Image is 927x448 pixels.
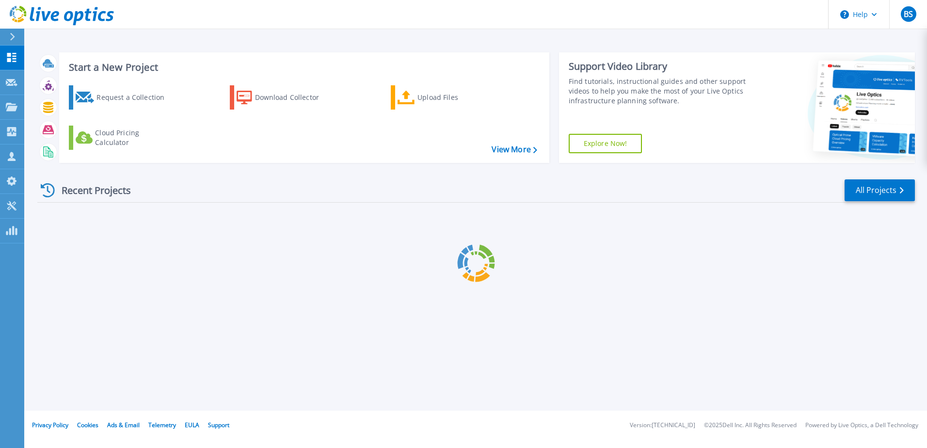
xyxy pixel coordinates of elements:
div: Recent Projects [37,178,144,202]
a: EULA [185,421,199,429]
a: All Projects [845,179,915,201]
a: Cloud Pricing Calculator [69,126,177,150]
span: BS [904,10,913,18]
div: Upload Files [417,88,495,107]
a: Request a Collection [69,85,177,110]
a: Upload Files [391,85,499,110]
div: Find tutorials, instructional guides and other support videos to help you make the most of your L... [569,77,750,106]
div: Download Collector [255,88,333,107]
li: Powered by Live Optics, a Dell Technology [805,422,918,429]
li: Version: [TECHNICAL_ID] [630,422,695,429]
li: © 2025 Dell Inc. All Rights Reserved [704,422,797,429]
a: Ads & Email [107,421,140,429]
div: Support Video Library [569,60,750,73]
a: Cookies [77,421,98,429]
div: Cloud Pricing Calculator [95,128,173,147]
a: Telemetry [148,421,176,429]
a: Download Collector [230,85,338,110]
a: View More [492,145,537,154]
a: Explore Now! [569,134,642,153]
div: Request a Collection [96,88,174,107]
h3: Start a New Project [69,62,537,73]
a: Privacy Policy [32,421,68,429]
a: Support [208,421,229,429]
